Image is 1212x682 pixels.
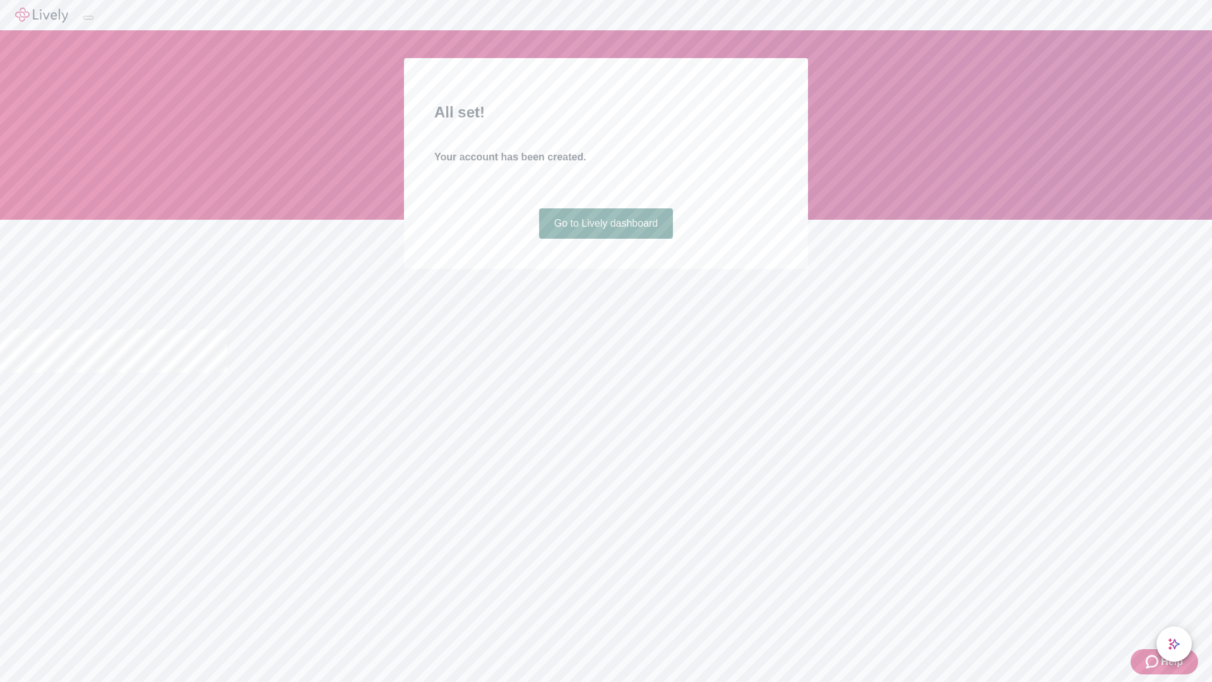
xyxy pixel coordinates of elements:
[1146,654,1161,669] svg: Zendesk support icon
[1161,654,1183,669] span: Help
[434,101,778,124] h2: All set!
[15,8,68,23] img: Lively
[434,150,778,165] h4: Your account has been created.
[1156,626,1192,662] button: chat
[1131,649,1198,674] button: Zendesk support iconHelp
[1168,638,1180,650] svg: Lively AI Assistant
[83,16,93,20] button: Log out
[539,208,674,239] a: Go to Lively dashboard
